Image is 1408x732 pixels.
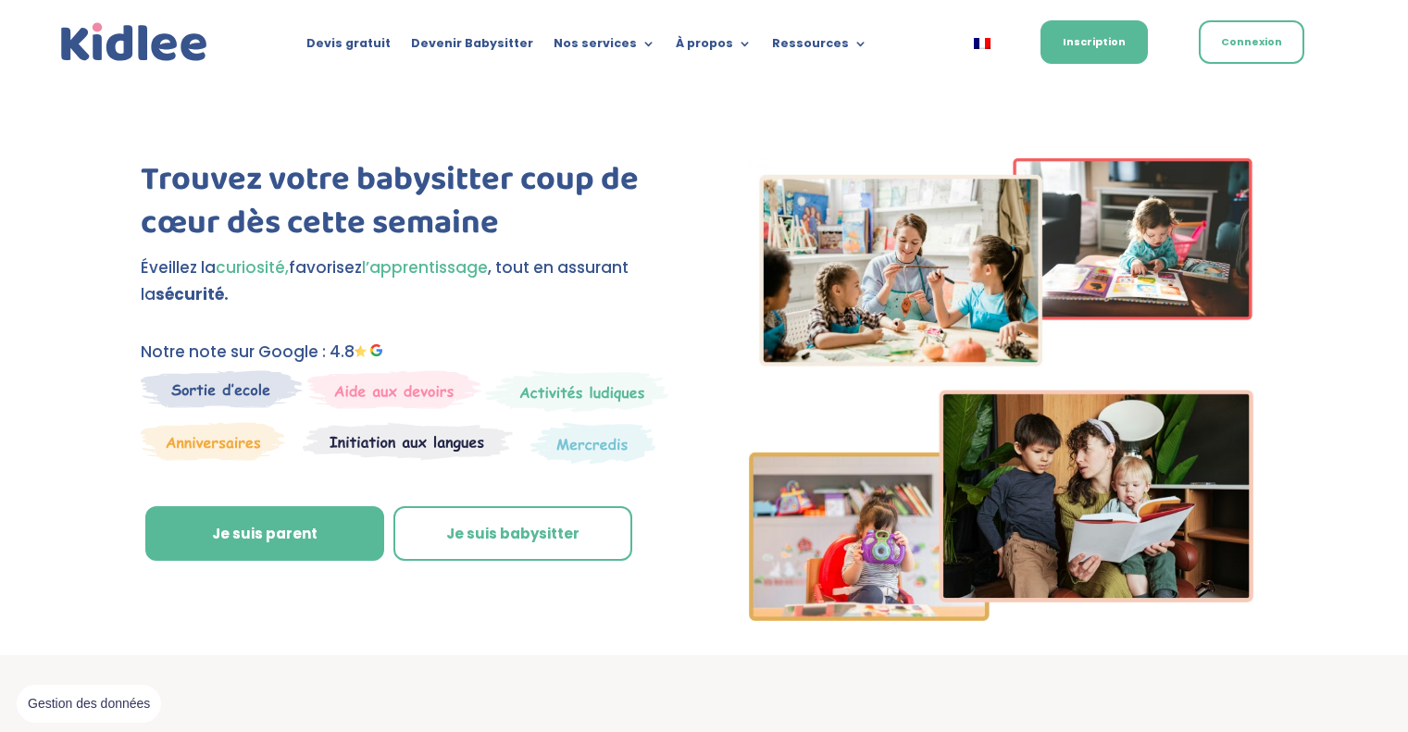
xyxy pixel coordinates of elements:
a: Je suis parent [145,506,384,562]
p: Notre note sur Google : 4.8 [141,339,673,366]
span: l’apprentissage [362,256,488,279]
img: Atelier thematique [303,422,513,461]
img: Mercredi [485,370,668,413]
strong: sécurité. [156,283,229,305]
span: Gestion des données [28,696,150,713]
button: Gestion des données [17,685,161,724]
span: curiosité, [216,256,289,279]
p: Éveillez la favorisez , tout en assurant la [141,254,673,308]
a: Je suis babysitter [393,506,632,562]
img: Anniversaire [141,422,285,461]
img: weekends [307,370,481,409]
img: Sortie decole [141,370,303,408]
h1: Trouvez votre babysitter coup de cœur dès cette semaine [141,158,673,254]
img: Thematique [530,422,655,465]
picture: Imgs-2 [749,604,1254,627]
